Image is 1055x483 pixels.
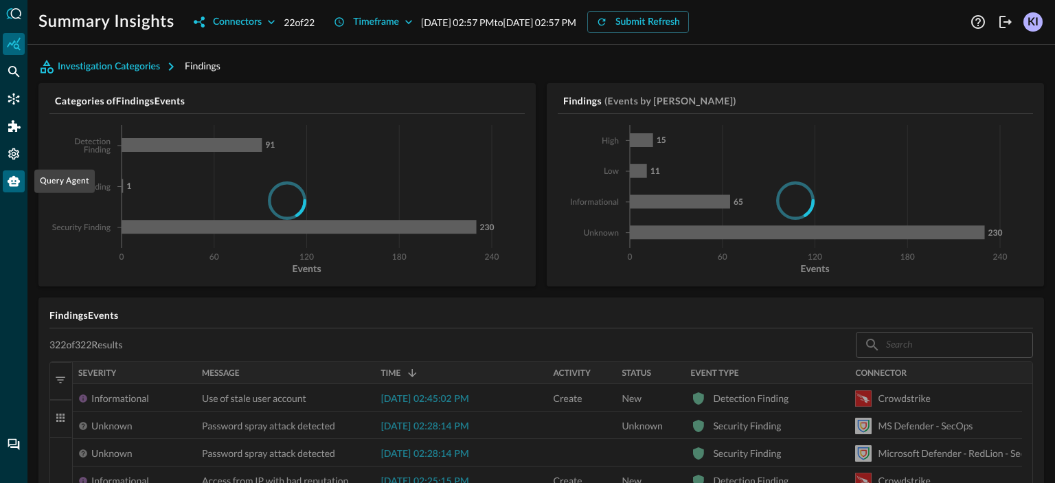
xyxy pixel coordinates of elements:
h5: Categories of Findings Events [55,94,525,108]
div: Connectors [3,88,25,110]
button: Timeframe [326,11,421,33]
p: 322 of 322 Results [49,339,122,351]
button: Help [967,11,989,33]
div: Addons [3,115,25,137]
div: Summary Insights [3,33,25,55]
button: Investigation Categories [38,56,185,78]
div: Submit Refresh [615,14,680,31]
div: Timeframe [353,14,399,31]
div: Settings [3,143,25,165]
div: Query Agent [34,170,95,193]
div: KI [1023,12,1043,32]
h1: Summary Insights [38,11,174,33]
div: Connectors [213,14,262,31]
h5: Findings Events [49,308,1033,322]
div: Chat [3,434,25,456]
button: Connectors [185,11,284,33]
span: Findings [185,60,220,71]
div: Query Agent [3,170,25,192]
button: Submit Refresh [587,11,689,33]
p: 22 of 22 [284,15,315,30]
h5: Findings [563,94,602,108]
p: [DATE] 02:57 PM to [DATE] 02:57 PM [421,15,576,30]
h5: (Events by [PERSON_NAME]) [604,94,736,108]
div: Federated Search [3,60,25,82]
button: Logout [995,11,1017,33]
input: Search [886,332,1001,357]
